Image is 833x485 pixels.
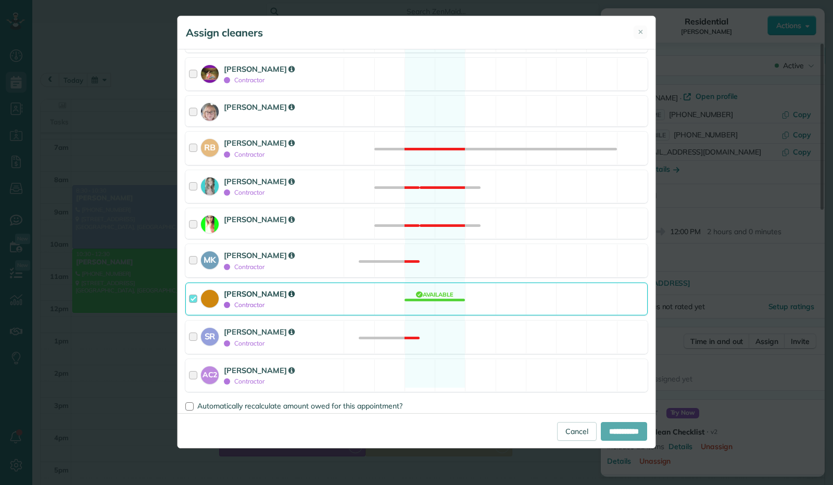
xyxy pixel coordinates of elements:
[201,328,219,342] strong: SR
[224,377,264,385] span: Contractor
[224,214,295,224] strong: [PERSON_NAME]
[201,366,219,380] strong: AC2
[224,76,264,84] span: Contractor
[224,150,264,158] span: Contractor
[197,401,402,411] span: Automatically recalculate amount owed for this appointment?
[224,188,264,196] span: Contractor
[224,64,295,74] strong: [PERSON_NAME]
[557,422,597,441] a: Cancel
[224,365,295,375] strong: [PERSON_NAME]
[201,251,219,266] strong: MK
[224,176,295,186] strong: [PERSON_NAME]
[224,102,295,112] strong: [PERSON_NAME]
[224,301,264,309] span: Contractor
[638,27,643,37] span: ✕
[224,327,295,337] strong: [PERSON_NAME]
[224,289,295,299] strong: [PERSON_NAME]
[224,138,295,148] strong: [PERSON_NAME]
[224,263,264,271] span: Contractor
[224,250,295,260] strong: [PERSON_NAME]
[224,339,264,347] span: Contractor
[201,139,219,154] strong: RB
[186,25,263,40] h5: Assign cleaners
